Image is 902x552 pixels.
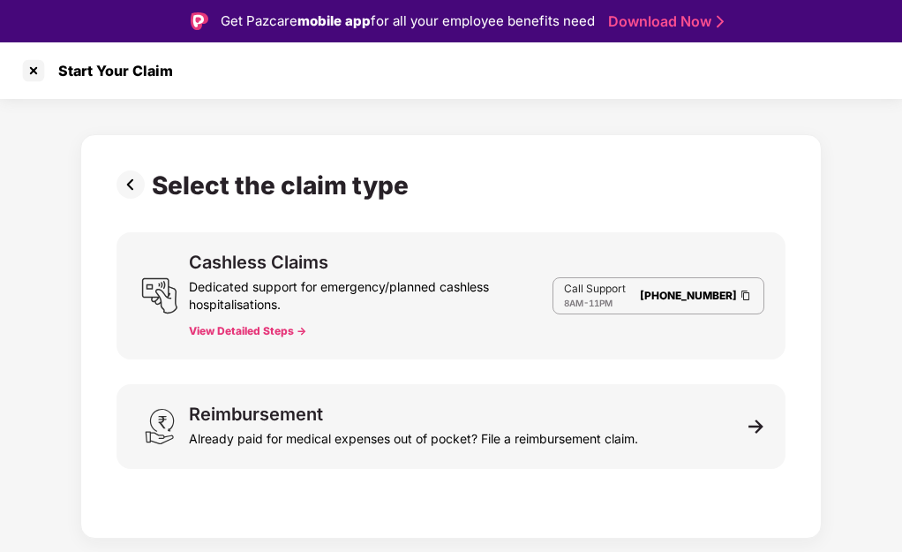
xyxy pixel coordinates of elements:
div: Reimbursement [189,405,323,423]
a: [PHONE_NUMBER] [640,289,737,302]
img: svg+xml;base64,PHN2ZyBpZD0iUHJldi0zMngzMiIgeG1sbnM9Imh0dHA6Ly93d3cudzMub3JnLzIwMDAvc3ZnIiB3aWR0aD... [117,170,152,199]
img: svg+xml;base64,PHN2ZyB3aWR0aD0iMjQiIGhlaWdodD0iMjUiIHZpZXdCb3g9IjAgMCAyNCAyNSIgZmlsbD0ibm9uZSIgeG... [141,277,178,314]
button: View Detailed Steps -> [189,324,306,338]
div: Start Your Claim [48,62,173,79]
div: Cashless Claims [189,253,328,271]
p: Call Support [564,282,626,296]
a: Download Now [608,12,718,31]
img: svg+xml;base64,PHN2ZyB3aWR0aD0iMjQiIGhlaWdodD0iMzEiIHZpZXdCb3g9IjAgMCAyNCAzMSIgZmlsbD0ibm9uZSIgeG... [141,408,178,445]
div: Get Pazcare for all your employee benefits need [221,11,595,32]
div: - [564,296,626,310]
strong: mobile app [297,12,371,29]
img: Stroke [717,12,724,31]
img: Clipboard Icon [739,288,753,303]
img: svg+xml;base64,PHN2ZyB3aWR0aD0iMTEiIGhlaWdodD0iMTEiIHZpZXdCb3g9IjAgMCAxMSAxMSIgZmlsbD0ibm9uZSIgeG... [748,419,764,435]
span: 8AM [564,298,583,308]
span: 11PM [589,298,613,308]
div: Already paid for medical expenses out of pocket? File a reimbursement claim. [189,423,638,448]
div: Dedicated support for emergency/planned cashless hospitalisations. [189,271,552,314]
img: Logo [191,12,208,30]
div: Select the claim type [152,170,416,200]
